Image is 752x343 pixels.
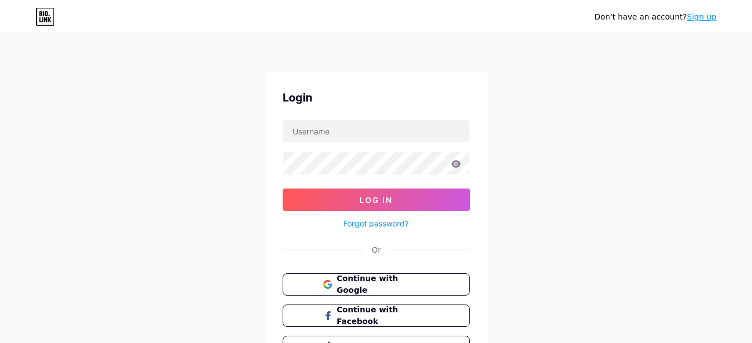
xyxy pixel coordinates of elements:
[337,273,429,296] span: Continue with Google
[360,195,392,205] span: Log In
[283,189,470,211] button: Log In
[594,11,716,23] div: Don't have an account?
[687,12,716,21] a: Sign up
[283,120,469,142] input: Username
[343,218,409,229] a: Forgot password?
[337,304,429,327] span: Continue with Facebook
[283,89,470,106] div: Login
[283,273,470,296] button: Continue with Google
[372,244,381,255] div: Or
[283,305,470,327] button: Continue with Facebook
